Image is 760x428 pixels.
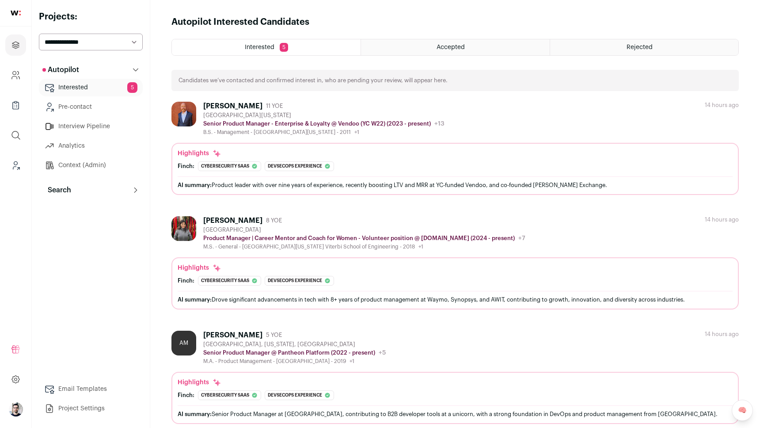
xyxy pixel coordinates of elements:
[203,331,262,340] div: [PERSON_NAME]
[705,216,739,223] div: 14 hours ago
[203,112,445,119] div: [GEOGRAPHIC_DATA][US_STATE]
[178,180,733,190] div: Product leader with over nine years of experience, recently boosting LTV and MRR at YC-funded Ven...
[280,43,288,52] span: 5
[418,244,423,249] span: +1
[198,276,261,286] div: Cybersecurity saas
[203,235,515,242] p: Product Manager | Career Mentor and Coach for Women - Volunteer position @ [DOMAIN_NAME] (2024 - ...
[39,118,143,135] a: Interview Pipeline
[203,216,262,225] div: [PERSON_NAME]
[245,44,274,50] span: Interested
[178,163,194,170] div: Finch:
[550,39,738,55] a: Rejected
[178,295,733,304] div: Drove significant advancements in tech with 8+ years of product management at Waymo, Synopsys, an...
[178,392,194,399] div: Finch:
[39,98,143,116] a: Pre-contact
[705,331,739,338] div: 14 hours ago
[518,235,525,241] span: +7
[42,185,71,195] p: Search
[39,380,143,398] a: Email Templates
[265,276,334,286] div: Devsecops experience
[627,44,653,50] span: Rejected
[198,390,261,400] div: Cybersecurity saas
[203,243,525,250] div: M.S. - General - [GEOGRAPHIC_DATA][US_STATE] Viterbi School of Engineering - 2018
[5,95,26,116] a: Company Lists
[178,297,212,302] span: AI summary:
[39,61,143,79] button: Autopilot
[5,34,26,56] a: Projects
[42,65,79,75] p: Autopilot
[203,226,525,233] div: [GEOGRAPHIC_DATA]
[171,102,196,126] img: bd97fde55332200f6ed6394503abb484380ec18cab7667225548f33542671c62.jpg
[39,137,143,155] a: Analytics
[11,11,21,15] img: wellfound-shorthand-0d5821cbd27db2630d0214b213865d53afaa358527fdda9d0ea32b1df1b89c2c.svg
[203,341,386,348] div: [GEOGRAPHIC_DATA], [US_STATE], [GEOGRAPHIC_DATA]
[354,130,359,135] span: +1
[266,217,282,224] span: 8 YOE
[39,181,143,199] button: Search
[361,39,549,55] a: Accepted
[171,331,739,424] a: AM [PERSON_NAME] 5 YOE [GEOGRAPHIC_DATA], [US_STATE], [GEOGRAPHIC_DATA] Senior Product Manager @ ...
[178,264,221,272] div: Highlights
[178,277,194,284] div: Finch:
[732,400,753,421] a: 🧠
[266,332,282,339] span: 5 YOE
[5,65,26,86] a: Company and ATS Settings
[203,102,262,111] div: [PERSON_NAME]
[127,82,137,93] span: 5
[265,161,334,171] div: Devsecops experience
[178,182,212,188] span: AI summary:
[171,216,739,310] a: [PERSON_NAME] 8 YOE [GEOGRAPHIC_DATA] Product Manager | Career Mentor and Coach for Women - Volun...
[203,129,445,136] div: B.S. - Management - [GEOGRAPHIC_DATA][US_STATE] - 2011
[379,350,386,356] span: +5
[203,349,375,356] p: Senior Product Manager @ Pantheon Platform (2022 - present)
[203,358,386,365] div: M.A. - Product Management - [GEOGRAPHIC_DATA] - 2019
[350,359,354,364] span: +1
[39,400,143,417] a: Project Settings
[39,157,143,174] a: Context (Admin)
[203,120,431,127] p: Senior Product Manager - Enterprise & Loyalty @ Vendoo (YC W22) (2023 - present)
[171,331,196,355] div: AM
[171,102,739,195] a: [PERSON_NAME] 11 YOE [GEOGRAPHIC_DATA][US_STATE] Senior Product Manager - Enterprise & Loyalty @ ...
[171,216,196,241] img: e76f34ae8c43a6e27f470110df81bacb2ce59d13cc88495853876e643ee420b5.jpg
[705,102,739,109] div: 14 hours ago
[5,155,26,176] a: Leads (Backoffice)
[9,402,23,417] img: 10051957-medium_jpg
[179,77,448,84] p: Candidates we’ve contacted and confirmed interest in, who are pending your review, will appear here.
[178,409,733,419] div: Senior Product Manager at [GEOGRAPHIC_DATA], contributing to B2B developer tools at a unicorn, wi...
[434,121,445,127] span: +13
[39,79,143,96] a: Interested5
[178,149,221,158] div: Highlights
[178,411,212,417] span: AI summary:
[266,103,283,110] span: 11 YOE
[9,402,23,417] button: Open dropdown
[198,161,261,171] div: Cybersecurity saas
[178,378,221,387] div: Highlights
[39,11,143,23] h2: Projects:
[265,390,334,400] div: Devsecops experience
[437,44,465,50] span: Accepted
[171,16,309,28] h1: Autopilot Interested Candidates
